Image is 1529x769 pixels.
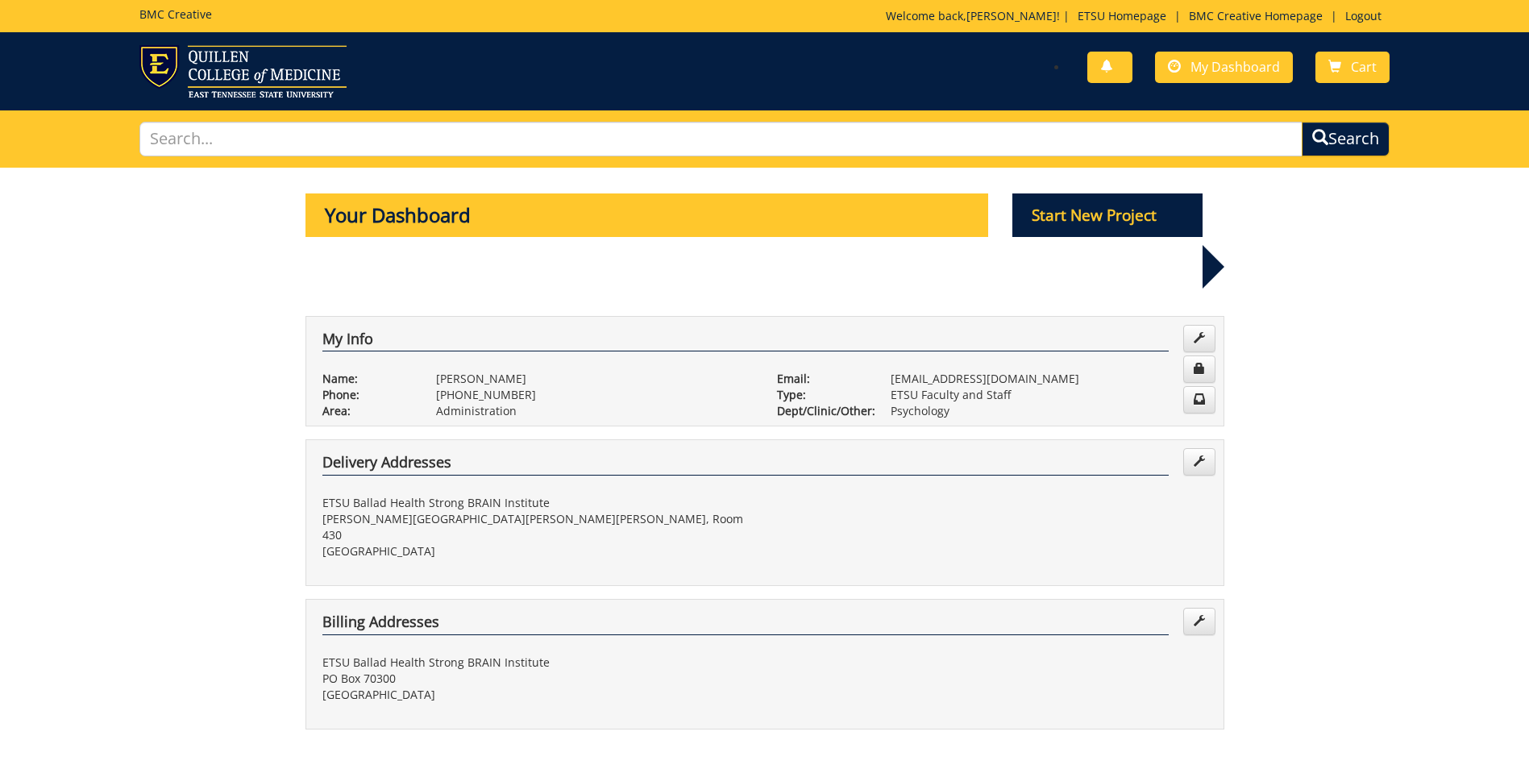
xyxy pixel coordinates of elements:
[891,403,1207,419] p: Psychology
[1183,355,1215,383] a: Change Password
[322,511,753,543] p: [PERSON_NAME][GEOGRAPHIC_DATA][PERSON_NAME][PERSON_NAME], Room 430
[777,387,866,403] p: Type:
[1315,52,1390,83] a: Cart
[436,387,753,403] p: [PHONE_NUMBER]
[322,614,1169,635] h4: Billing Addresses
[1190,58,1280,76] span: My Dashboard
[322,655,753,671] p: ETSU Ballad Health Strong BRAIN Institute
[1302,122,1390,156] button: Search
[1012,209,1203,224] a: Start New Project
[891,371,1207,387] p: [EMAIL_ADDRESS][DOMAIN_NAME]
[322,543,753,559] p: [GEOGRAPHIC_DATA]
[1351,58,1377,76] span: Cart
[966,8,1057,23] a: [PERSON_NAME]
[1070,8,1174,23] a: ETSU Homepage
[1155,52,1293,83] a: My Dashboard
[322,387,412,403] p: Phone:
[322,687,753,703] p: [GEOGRAPHIC_DATA]
[322,371,412,387] p: Name:
[322,455,1169,476] h4: Delivery Addresses
[1183,325,1215,352] a: Edit Info
[322,671,753,687] p: PO Box 70300
[322,495,753,511] p: ETSU Ballad Health Strong BRAIN Institute
[1012,193,1203,237] p: Start New Project
[1181,8,1331,23] a: BMC Creative Homepage
[1337,8,1390,23] a: Logout
[139,8,212,20] h5: BMC Creative
[305,193,989,237] p: Your Dashboard
[1183,448,1215,476] a: Edit Addresses
[891,387,1207,403] p: ETSU Faculty and Staff
[777,403,866,419] p: Dept/Clinic/Other:
[1183,386,1215,414] a: Change Communication Preferences
[436,403,753,419] p: Administration
[139,45,347,98] img: ETSU logo
[777,371,866,387] p: Email:
[322,403,412,419] p: Area:
[1183,608,1215,635] a: Edit Addresses
[436,371,753,387] p: [PERSON_NAME]
[322,331,1169,352] h4: My Info
[139,122,1303,156] input: Search...
[886,8,1390,24] p: Welcome back, ! | | |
